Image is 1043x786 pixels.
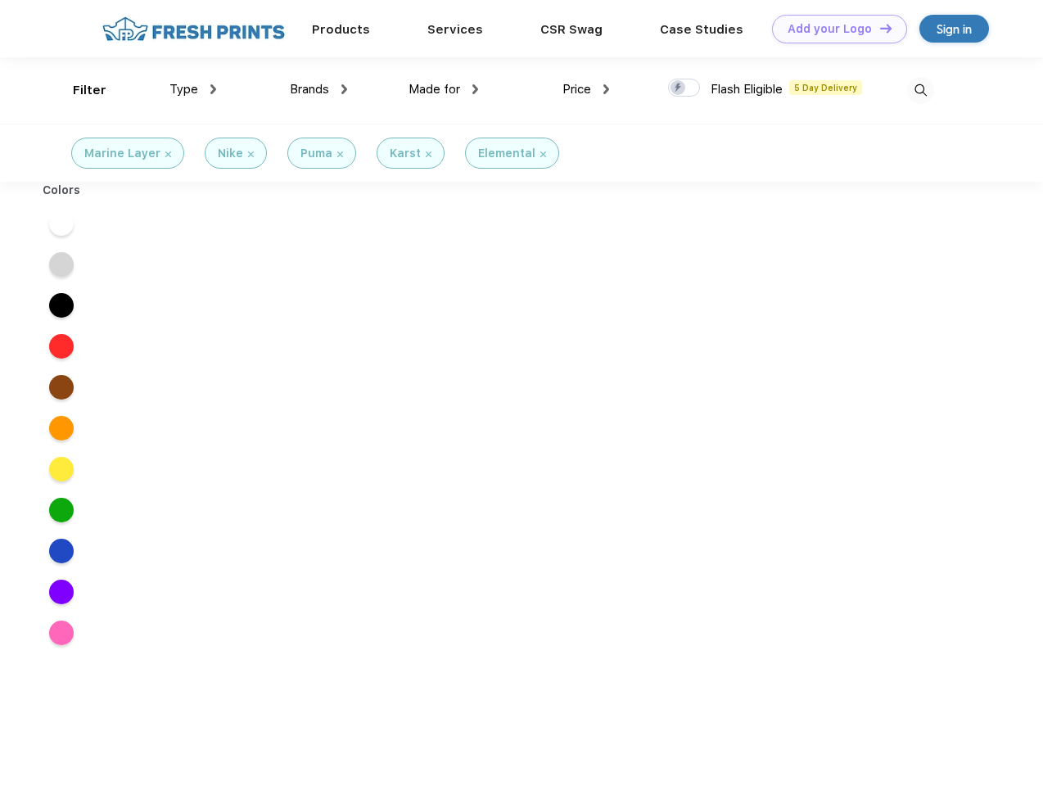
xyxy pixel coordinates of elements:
[478,145,535,162] div: Elemental
[907,77,934,104] img: desktop_search.svg
[789,80,862,95] span: 5 Day Delivery
[562,82,591,97] span: Price
[937,20,972,38] div: Sign in
[540,151,546,157] img: filter_cancel.svg
[409,82,460,97] span: Made for
[97,15,290,43] img: fo%20logo%202.webp
[165,151,171,157] img: filter_cancel.svg
[711,82,783,97] span: Flash Eligible
[390,145,421,162] div: Karst
[218,145,243,162] div: Nike
[337,151,343,157] img: filter_cancel.svg
[788,22,872,36] div: Add your Logo
[300,145,332,162] div: Puma
[290,82,329,97] span: Brands
[603,84,609,94] img: dropdown.png
[73,81,106,100] div: Filter
[248,151,254,157] img: filter_cancel.svg
[880,24,892,33] img: DT
[84,145,160,162] div: Marine Layer
[472,84,478,94] img: dropdown.png
[426,151,431,157] img: filter_cancel.svg
[341,84,347,94] img: dropdown.png
[919,15,989,43] a: Sign in
[30,182,93,199] div: Colors
[169,82,198,97] span: Type
[312,22,370,37] a: Products
[540,22,603,37] a: CSR Swag
[210,84,216,94] img: dropdown.png
[427,22,483,37] a: Services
